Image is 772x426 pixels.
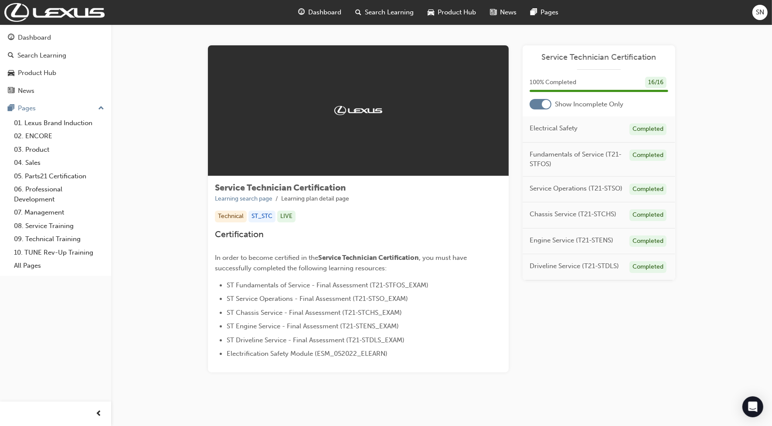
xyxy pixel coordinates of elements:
[18,103,36,113] div: Pages
[10,259,108,273] a: All Pages
[227,322,399,330] span: ST Engine Service - Final Assessment (T21-STENS_EXAM)
[227,350,388,358] span: Electrification Safety Module (ESM_052022_ELEARN)
[8,87,14,95] span: news-icon
[541,7,559,17] span: Pages
[530,52,668,62] a: Service Technician Certification
[10,183,108,206] a: 06. Professional Development
[299,7,305,18] span: guage-icon
[227,281,429,289] span: ST Fundamentals of Service - Final Assessment (T21-STFOS_EXAM)
[96,409,102,419] span: prev-icon
[8,34,14,42] span: guage-icon
[752,5,768,20] button: SN
[756,7,764,17] span: SN
[10,156,108,170] a: 04. Sales
[215,195,272,202] a: Learning search page
[3,100,108,116] button: Pages
[10,219,108,233] a: 08. Service Training
[3,48,108,64] a: Search Learning
[10,206,108,219] a: 07. Management
[531,7,537,18] span: pages-icon
[17,51,66,61] div: Search Learning
[3,30,108,46] a: Dashboard
[530,235,613,245] span: Engine Service (T21-STENS)
[3,28,108,100] button: DashboardSearch LearningProduct HubNews
[530,150,622,169] span: Fundamentals of Service (T21-STFOS)
[349,3,421,21] a: search-iconSearch Learning
[18,68,56,78] div: Product Hub
[334,106,382,115] img: Trak
[248,211,275,222] div: ST_STC
[292,3,349,21] a: guage-iconDashboard
[10,170,108,183] a: 05. Parts21 Certification
[524,3,566,21] a: pages-iconPages
[629,235,667,247] div: Completed
[277,211,296,222] div: LIVE
[8,52,14,60] span: search-icon
[555,99,623,109] span: Show Incomplete Only
[500,7,517,17] span: News
[490,7,497,18] span: news-icon
[4,3,105,22] img: Trak
[530,123,578,133] span: Electrical Safety
[18,86,34,96] div: News
[215,211,247,222] div: Technical
[530,261,619,271] span: Driveline Service (T21-STDLS)
[629,123,667,135] div: Completed
[421,3,483,21] a: car-iconProduct Hub
[483,3,524,21] a: news-iconNews
[10,116,108,130] a: 01. Lexus Brand Induction
[3,83,108,99] a: News
[281,194,349,204] li: Learning plan detail page
[10,143,108,157] a: 03. Product
[215,229,264,239] span: Certification
[309,7,342,17] span: Dashboard
[530,78,576,88] span: 100 % Completed
[530,184,622,194] span: Service Operations (T21-STSO)
[215,254,469,272] span: , you must have successfully completed the following learning resources:
[318,254,419,262] span: Service Technician Certification
[10,232,108,246] a: 09. Technical Training
[629,184,667,195] div: Completed
[98,103,104,114] span: up-icon
[10,246,108,259] a: 10. TUNE Rev-Up Training
[530,209,616,219] span: Chassis Service (T21-STCHS)
[742,396,763,417] div: Open Intercom Messenger
[227,336,405,344] span: ST Driveline Service - Final Assessment (T21-STDLS_EXAM)
[629,209,667,221] div: Completed
[215,183,346,193] span: Service Technician Certification
[428,7,435,18] span: car-icon
[3,65,108,81] a: Product Hub
[8,69,14,77] span: car-icon
[356,7,362,18] span: search-icon
[8,105,14,112] span: pages-icon
[227,295,408,303] span: ST Service Operations - Final Assessment (T21-STSO_EXAM)
[18,33,51,43] div: Dashboard
[10,130,108,143] a: 02. ENCORE
[227,309,402,317] span: ST Chassis Service - Final Assessment (T21-STCHS_EXAM)
[629,150,667,161] div: Completed
[215,254,318,262] span: In order to become certified in the
[645,77,667,89] div: 16 / 16
[365,7,414,17] span: Search Learning
[438,7,476,17] span: Product Hub
[629,261,667,273] div: Completed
